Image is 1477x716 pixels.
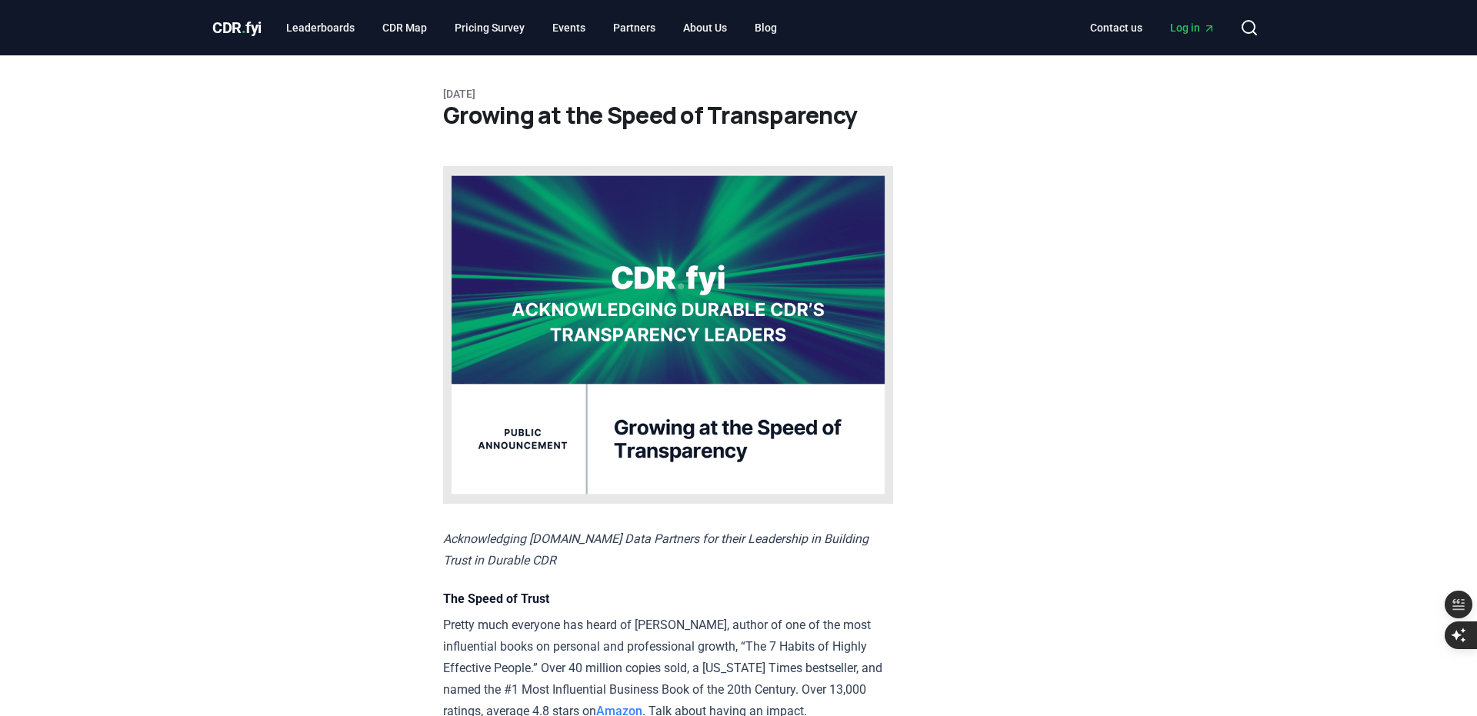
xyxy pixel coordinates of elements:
[1158,14,1228,42] a: Log in
[540,14,598,42] a: Events
[242,18,246,37] span: .
[443,531,869,568] em: Acknowledging [DOMAIN_NAME] Data Partners for their Leadership in Building Trust in Durable CDR
[1170,20,1215,35] span: Log in
[442,14,537,42] a: Pricing Survey
[443,102,1034,129] h1: Growing at the Speed of Transparency
[443,166,893,504] img: blog post image
[1078,14,1228,42] nav: Main
[671,14,739,42] a: About Us
[742,14,789,42] a: Blog
[1078,14,1155,42] a: Contact us
[443,86,1034,102] p: [DATE]
[274,14,367,42] a: Leaderboards
[370,14,439,42] a: CDR Map
[212,17,262,38] a: CDR.fyi
[212,18,262,37] span: CDR fyi
[443,591,549,606] strong: The Speed of Trust
[274,14,789,42] nav: Main
[601,14,668,42] a: Partners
